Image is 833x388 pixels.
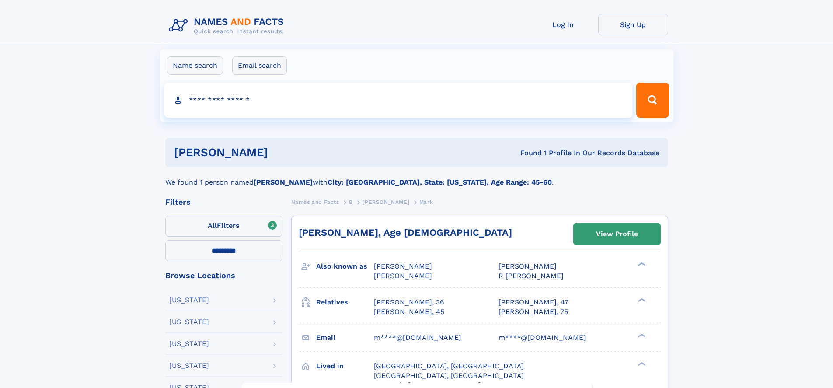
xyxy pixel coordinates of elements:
[165,198,282,206] div: Filters
[598,14,668,35] a: Sign Up
[374,272,432,280] span: [PERSON_NAME]
[596,224,638,244] div: View Profile
[574,224,660,245] a: View Profile
[169,318,209,325] div: [US_STATE]
[636,332,646,338] div: ❯
[374,371,524,380] span: [GEOGRAPHIC_DATA], [GEOGRAPHIC_DATA]
[165,272,282,280] div: Browse Locations
[165,216,282,237] label: Filters
[316,295,374,310] h3: Relatives
[208,221,217,230] span: All
[316,359,374,374] h3: Lived in
[164,83,633,118] input: search input
[362,196,409,207] a: [PERSON_NAME]
[636,262,646,267] div: ❯
[374,262,432,270] span: [PERSON_NAME]
[374,297,444,307] a: [PERSON_NAME], 36
[299,227,512,238] a: [PERSON_NAME], Age [DEMOGRAPHIC_DATA]
[165,167,668,188] div: We found 1 person named with .
[174,147,394,158] h1: [PERSON_NAME]
[167,56,223,75] label: Name search
[316,259,374,274] h3: Also known as
[636,361,646,367] div: ❯
[374,307,444,317] a: [PERSON_NAME], 45
[394,148,659,158] div: Found 1 Profile In Our Records Database
[165,14,291,38] img: Logo Names and Facts
[498,272,564,280] span: R [PERSON_NAME]
[498,307,568,317] a: [PERSON_NAME], 75
[169,362,209,369] div: [US_STATE]
[316,330,374,345] h3: Email
[498,262,557,270] span: [PERSON_NAME]
[528,14,598,35] a: Log In
[254,178,313,186] b: [PERSON_NAME]
[636,297,646,303] div: ❯
[291,196,339,207] a: Names and Facts
[328,178,552,186] b: City: [GEOGRAPHIC_DATA], State: [US_STATE], Age Range: 45-60
[169,340,209,347] div: [US_STATE]
[498,297,568,307] a: [PERSON_NAME], 47
[374,362,524,370] span: [GEOGRAPHIC_DATA], [GEOGRAPHIC_DATA]
[169,297,209,304] div: [US_STATE]
[349,199,353,205] span: B
[419,199,433,205] span: Mark
[349,196,353,207] a: B
[636,83,669,118] button: Search Button
[362,199,409,205] span: [PERSON_NAME]
[232,56,287,75] label: Email search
